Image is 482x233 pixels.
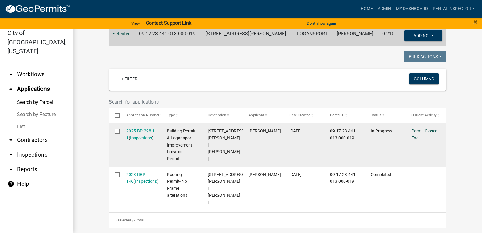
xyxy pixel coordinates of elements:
[375,3,394,15] a: Admin
[289,129,302,133] span: 08/19/2025
[7,166,15,173] i: arrow_drop_down
[333,26,379,46] td: [PERSON_NAME]
[115,218,134,222] span: 0 selected /
[371,172,391,177] span: Completed
[473,18,477,26] button: Close
[304,18,338,28] button: Don't show again
[126,171,155,185] div: ( )
[208,129,245,161] span: 9 FREDERICK ST | Sedam, Larry Dean |
[7,71,15,78] i: arrow_drop_down
[411,113,437,117] span: Current Activity
[167,129,196,161] span: Building Permit & Logansport Improvement Location Permit
[394,3,430,15] a: My Dashboard
[414,33,434,38] span: Add Note
[129,18,142,28] a: View
[7,85,15,93] i: arrow_drop_up
[7,136,15,144] i: arrow_drop_down
[126,172,147,184] a: 2023-RBP-146
[120,108,161,123] datatable-header-cell: Application Number
[7,180,15,188] i: help
[248,113,264,117] span: Applicant
[7,151,15,158] i: arrow_drop_down
[202,108,243,123] datatable-header-cell: Description
[202,26,293,46] td: [STREET_ADDRESS][PERSON_NAME]
[371,129,392,133] span: In Progress
[330,172,357,184] span: 09-17-23-441-013.000-019
[109,108,120,123] datatable-header-cell: Select
[379,26,399,46] td: 0.210
[208,113,226,117] span: Description
[109,213,446,228] div: 2 total
[208,172,245,205] span: 9 FREDERICK ST | Sedam, Larry Dean |
[130,136,152,140] a: Inspections
[248,172,281,177] span: Francisco Chavez
[283,108,324,123] datatable-header-cell: Date Created
[409,73,439,84] button: Columns
[358,3,375,15] a: Home
[293,26,333,46] td: LOGANSPORT
[126,128,155,142] div: ( )
[109,96,389,108] input: Search for applications
[330,129,357,140] span: 09-17-23-441-013.000-019
[243,108,283,123] datatable-header-cell: Applicant
[126,113,159,117] span: Application Number
[116,73,142,84] a: + Filter
[406,108,446,123] datatable-header-cell: Current Activity
[126,129,154,140] a: 2025-BP-298 1 1
[289,172,302,177] span: 10/09/2023
[371,113,381,117] span: Status
[365,108,406,123] datatable-header-cell: Status
[411,129,438,140] a: Permit Closed End
[113,31,131,37] a: Selected
[430,3,477,15] a: rentalinspector
[248,129,281,133] span: Francisco Chavez
[135,26,202,46] td: 09-17-23-441-013.000-019
[289,113,310,117] span: Date Created
[324,108,365,123] datatable-header-cell: Parcel ID
[135,179,157,184] a: Inspections
[473,18,477,26] span: ×
[330,113,345,117] span: Parcel ID
[161,108,202,123] datatable-header-cell: Type
[404,30,442,41] button: Add Note
[146,20,192,26] strong: Contact Support Link!
[167,172,187,198] span: Roofing Permit- No Frame alterations
[404,51,446,62] button: Bulk Actions
[167,113,175,117] span: Type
